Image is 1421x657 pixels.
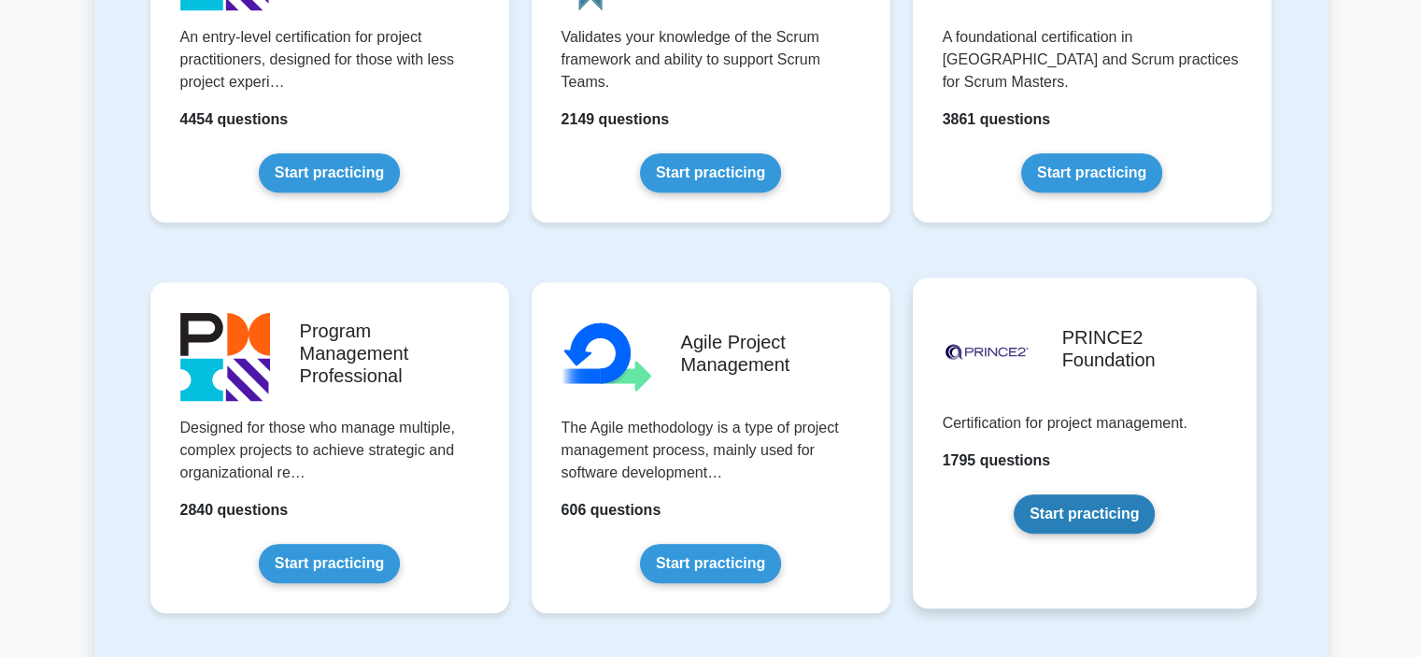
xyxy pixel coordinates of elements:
[259,153,400,193] a: Start practicing
[1021,153,1162,193] a: Start practicing
[1014,494,1155,534] a: Start practicing
[259,544,400,583] a: Start practicing
[640,153,781,193] a: Start practicing
[640,544,781,583] a: Start practicing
